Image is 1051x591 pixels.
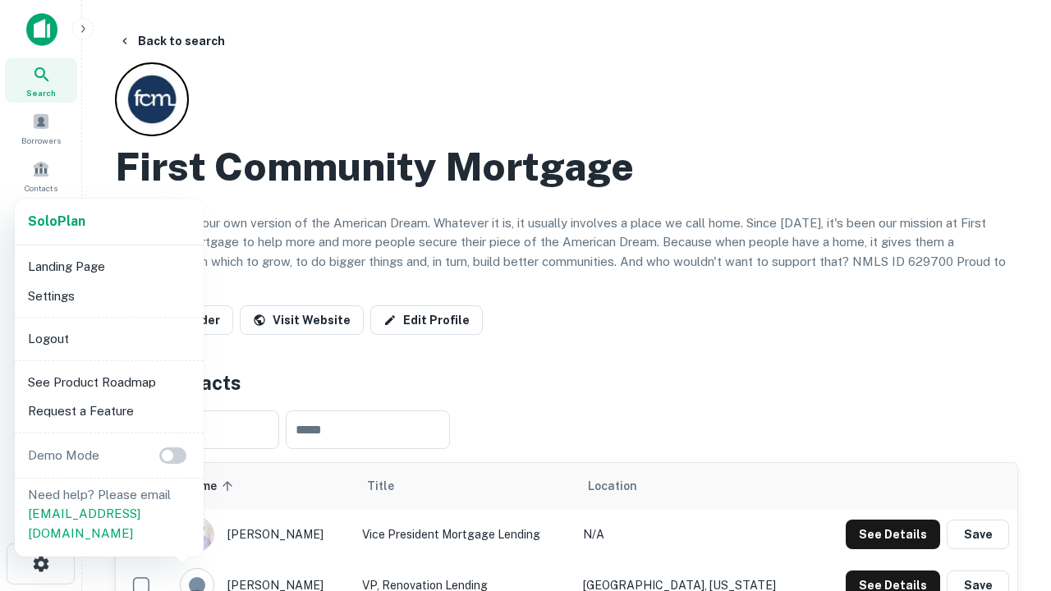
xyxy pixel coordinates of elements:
a: [EMAIL_ADDRESS][DOMAIN_NAME] [28,506,140,540]
iframe: Chat Widget [969,407,1051,486]
strong: Solo Plan [28,213,85,229]
p: Need help? Please email [28,485,190,543]
li: Logout [21,324,197,354]
a: SoloPlan [28,212,85,231]
li: See Product Roadmap [21,368,197,397]
li: Landing Page [21,252,197,282]
li: Settings [21,282,197,311]
li: Request a Feature [21,396,197,426]
p: Demo Mode [21,446,106,465]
